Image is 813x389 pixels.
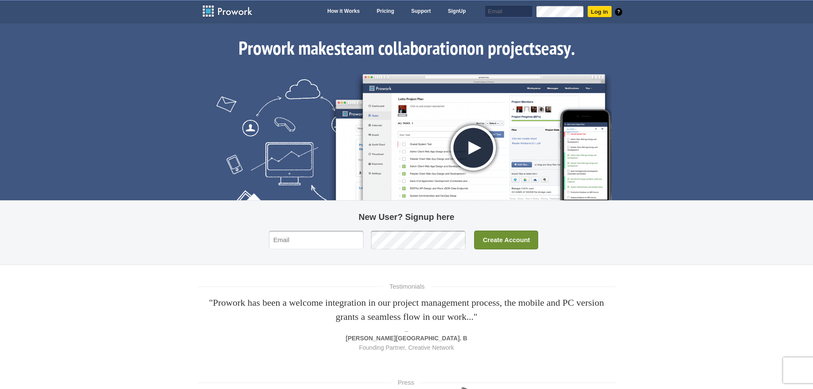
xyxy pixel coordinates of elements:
[588,6,612,17] input: Log in
[341,38,467,62] span: team collaboration
[541,38,571,62] span: easy
[485,6,532,18] input: Email
[202,5,263,18] a: Prowork
[383,281,431,292] h4: Testimonials
[323,6,364,18] a: How it Works
[474,231,538,249] input: Create Account
[407,6,435,18] a: Support
[202,324,612,357] div: _ Founding Partner, Creative Network
[615,8,622,16] a: ?
[202,20,612,71] h1: Prowork makes on projects .
[373,6,399,18] a: Pricing
[346,335,467,342] strong: [PERSON_NAME][GEOGRAPHIC_DATA]. B
[269,231,364,249] input: Email
[202,295,612,324] div: "Prowork has been a welcome integration in our project management process, the mobile and PC vers...
[330,74,612,213] img: screen.png
[269,209,545,225] h2: New User? Signup here
[444,6,470,18] a: SignUp
[391,377,420,388] h4: Press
